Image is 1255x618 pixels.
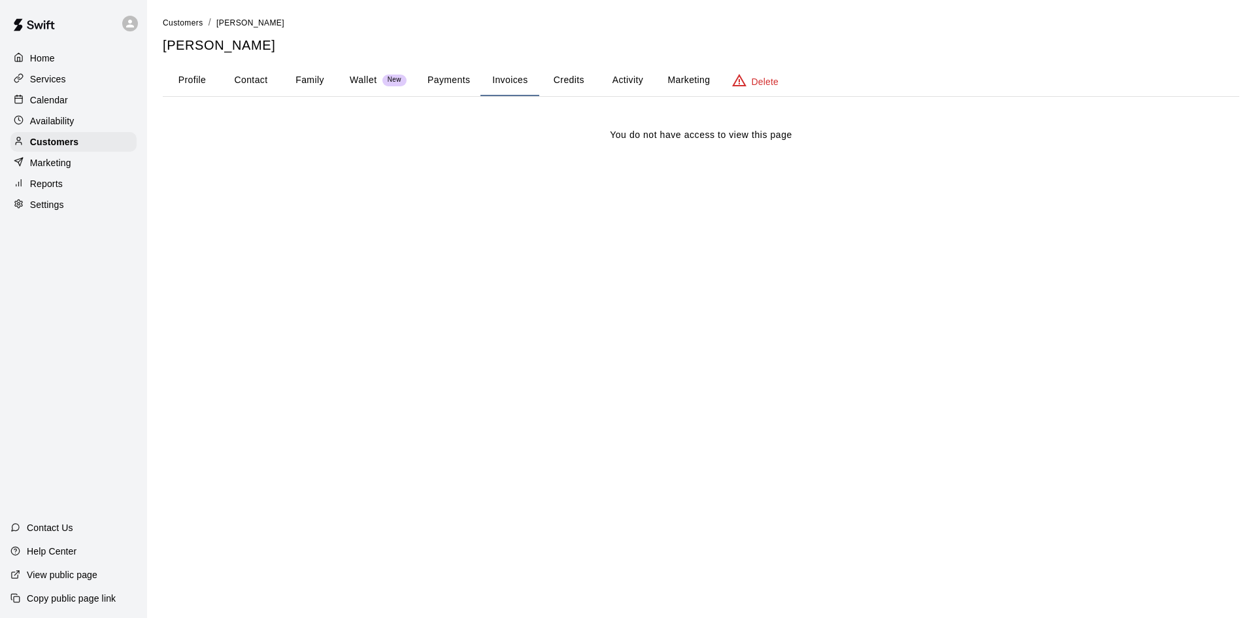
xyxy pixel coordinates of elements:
[598,65,657,96] button: Activity
[30,156,71,169] p: Marketing
[610,128,792,142] p: You do not have access to view this page
[539,65,598,96] button: Credits
[30,94,68,107] p: Calendar
[752,75,778,88] p: Delete
[10,69,137,89] a: Services
[27,568,97,581] p: View public page
[350,73,377,87] p: Wallet
[10,132,137,152] a: Customers
[163,37,1239,54] h5: [PERSON_NAME]
[163,65,1239,96] div: basic tabs example
[10,111,137,131] a: Availability
[10,48,137,68] a: Home
[27,521,73,534] p: Contact Us
[30,177,63,190] p: Reports
[480,65,539,96] button: Invoices
[163,18,203,27] span: Customers
[10,174,137,194] a: Reports
[280,65,339,96] button: Family
[27,545,76,558] p: Help Center
[10,153,137,173] a: Marketing
[10,90,137,110] a: Calendar
[30,198,64,211] p: Settings
[382,76,407,84] span: New
[163,17,203,27] a: Customers
[30,52,55,65] p: Home
[30,114,75,128] p: Availability
[27,592,116,605] p: Copy public page link
[30,73,66,86] p: Services
[30,135,78,148] p: Customers
[10,195,137,215] a: Settings
[657,65,720,96] button: Marketing
[216,18,284,27] span: [PERSON_NAME]
[163,16,1239,30] nav: breadcrumb
[209,16,211,29] li: /
[417,65,480,96] button: Payments
[222,65,280,96] button: Contact
[163,65,222,96] button: Profile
